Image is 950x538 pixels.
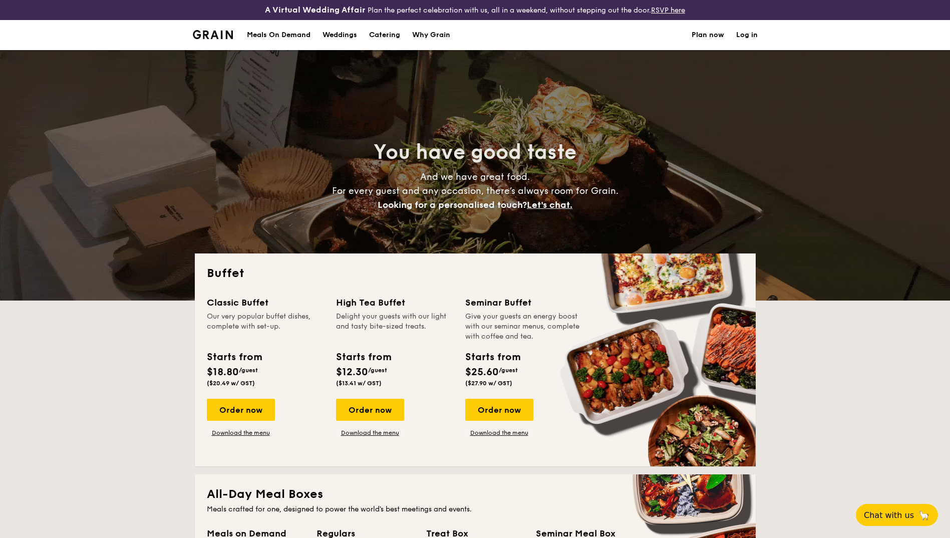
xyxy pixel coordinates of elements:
[368,367,387,374] span: /guest
[247,20,310,50] div: Meals On Demand
[336,296,453,310] div: High Tea Buffet
[336,312,453,342] div: Delight your guests with our light and tasty bite-sized treats.
[856,504,938,526] button: Chat with us🦙
[207,312,324,342] div: Our very popular buffet dishes, complete with set-up.
[207,296,324,310] div: Classic Buffet
[369,20,400,50] h1: Catering
[207,429,275,437] a: Download the menu
[207,265,744,282] h2: Buffet
[527,199,572,210] span: Let's chat.
[864,510,914,520] span: Chat with us
[207,380,255,387] span: ($20.49 w/ GST)
[465,296,582,310] div: Seminar Buffet
[374,140,576,164] span: You have good taste
[378,199,527,210] span: Looking for a personalised touch?
[187,4,764,16] div: Plan the perfect celebration with us, all in a weekend, without stepping out the door.
[918,509,930,521] span: 🦙
[336,399,404,421] div: Order now
[323,20,357,50] div: Weddings
[736,20,758,50] a: Log in
[499,367,518,374] span: /guest
[207,399,275,421] div: Order now
[692,20,724,50] a: Plan now
[651,6,685,15] a: RSVP here
[336,350,391,365] div: Starts from
[406,20,456,50] a: Why Grain
[465,366,499,378] span: $25.60
[363,20,406,50] a: Catering
[332,171,618,210] span: And we have great food. For every guest and any occasion, there’s always room for Grain.
[193,30,233,39] a: Logotype
[465,350,520,365] div: Starts from
[336,380,382,387] span: ($13.41 w/ GST)
[336,366,368,378] span: $12.30
[316,20,363,50] a: Weddings
[465,380,512,387] span: ($27.90 w/ GST)
[241,20,316,50] a: Meals On Demand
[239,367,258,374] span: /guest
[207,350,261,365] div: Starts from
[207,486,744,502] h2: All-Day Meal Boxes
[336,429,404,437] a: Download the menu
[207,504,744,514] div: Meals crafted for one, designed to power the world's best meetings and events.
[465,399,533,421] div: Order now
[265,4,366,16] h4: A Virtual Wedding Affair
[207,366,239,378] span: $18.80
[193,30,233,39] img: Grain
[465,429,533,437] a: Download the menu
[412,20,450,50] div: Why Grain
[465,312,582,342] div: Give your guests an energy boost with our seminar menus, complete with coffee and tea.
